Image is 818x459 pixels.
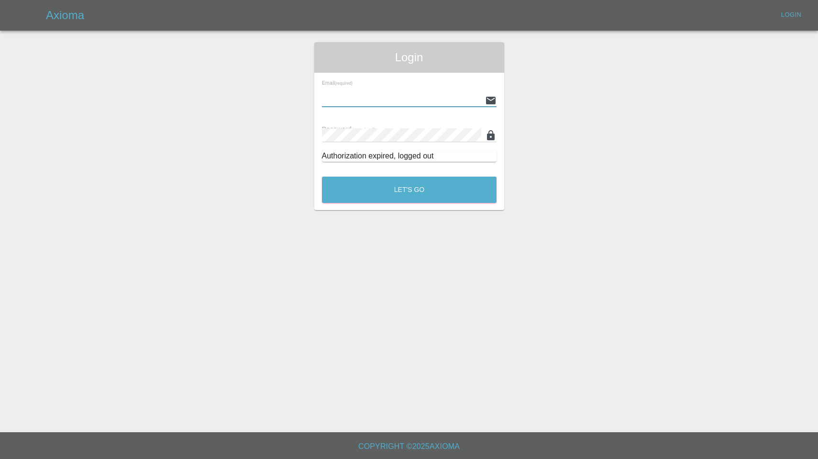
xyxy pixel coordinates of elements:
div: Authorization expired, logged out [322,150,497,162]
button: Let's Go [322,177,497,203]
h5: Axioma [46,8,84,23]
span: Password [322,125,376,133]
span: Login [322,50,497,65]
a: Login [776,8,807,22]
span: Email [322,80,353,86]
h6: Copyright © 2025 Axioma [8,440,810,453]
small: (required) [352,127,376,133]
small: (required) [334,81,352,86]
